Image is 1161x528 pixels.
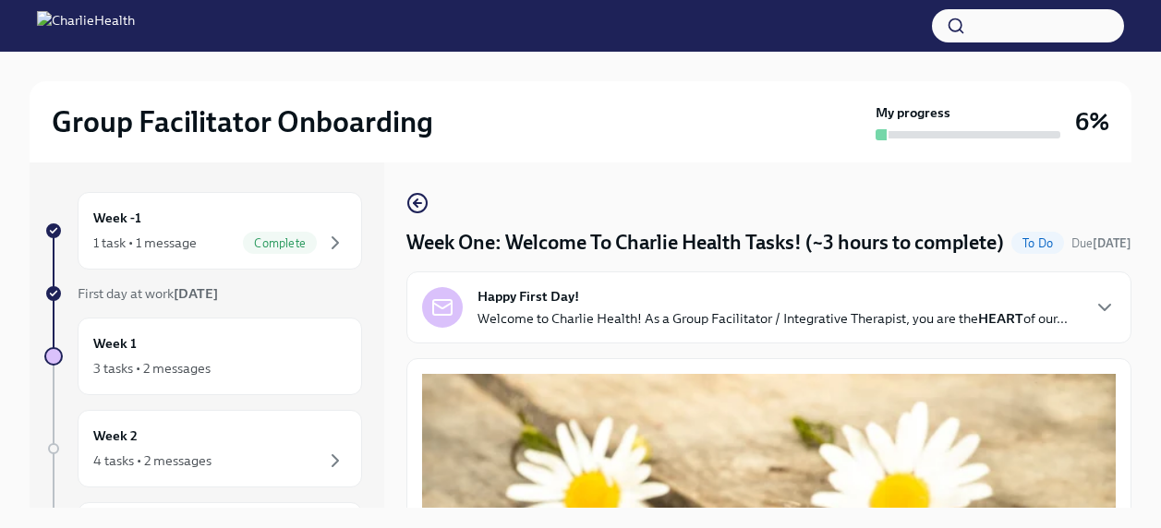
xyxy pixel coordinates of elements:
div: 3 tasks • 2 messages [93,359,211,378]
p: Welcome to Charlie Health! As a Group Facilitator / Integrative Therapist, you are the of our... [478,309,1068,328]
h4: Week One: Welcome To Charlie Health Tasks! (~3 hours to complete) [406,229,1004,257]
span: Complete [243,236,317,250]
img: CharlieHealth [37,11,135,41]
h6: Week -1 [93,208,141,228]
strong: Happy First Day! [478,287,579,306]
span: To Do [1011,236,1064,250]
a: Week 13 tasks • 2 messages [44,318,362,395]
a: First day at work[DATE] [44,284,362,303]
div: 4 tasks • 2 messages [93,451,212,470]
h2: Group Facilitator Onboarding [52,103,433,140]
strong: My progress [876,103,950,122]
strong: HEART [978,310,1023,327]
span: Due [1071,236,1131,250]
span: October 6th, 2025 10:00 [1071,234,1131,252]
span: First day at work [78,285,218,302]
a: Week -11 task • 1 messageComplete [44,192,362,270]
h3: 6% [1075,105,1109,138]
h6: Week 2 [93,426,138,446]
a: Week 24 tasks • 2 messages [44,410,362,487]
div: 1 task • 1 message [93,234,197,252]
strong: [DATE] [174,285,218,302]
strong: [DATE] [1093,236,1131,250]
h6: Week 1 [93,333,137,354]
